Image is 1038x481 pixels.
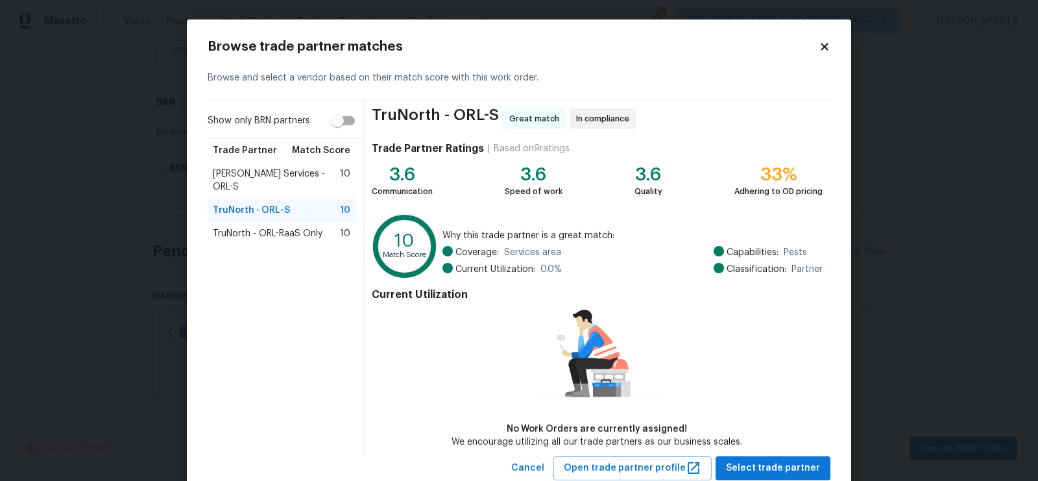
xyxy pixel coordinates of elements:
[372,168,433,181] div: 3.6
[484,142,494,155] div: |
[726,460,820,476] span: Select trade partner
[213,144,277,157] span: Trade Partner
[505,185,562,198] div: Speed of work
[455,263,535,276] span: Current Utilization:
[634,168,662,181] div: 3.6
[372,108,499,129] span: TruNorth - ORL-S
[208,40,819,53] h2: Browse trade partner matches
[564,460,701,476] span: Open trade partner profile
[292,144,350,157] span: Match Score
[716,456,830,480] button: Select trade partner
[213,204,290,217] span: TruNorth - ORL-S
[509,112,564,125] span: Great match
[791,263,823,276] span: Partner
[383,251,426,258] text: Match Score
[442,229,823,242] span: Why this trade partner is a great match:
[340,167,350,193] span: 10
[394,232,415,250] text: 10
[576,112,634,125] span: In compliance
[734,185,823,198] div: Adhering to OD pricing
[455,246,499,259] span: Coverage:
[452,436,742,449] div: We encourage utilizing all our trade partners as our business scales.
[505,168,562,181] div: 3.6
[372,288,823,301] h4: Current Utilization
[727,263,786,276] span: Classification:
[213,167,340,193] span: [PERSON_NAME] Services - ORL-S
[340,227,350,240] span: 10
[506,456,549,480] button: Cancel
[727,246,779,259] span: Capabilities:
[494,142,570,155] div: Based on 9 ratings
[340,204,350,217] span: 10
[208,114,310,128] span: Show only BRN partners
[372,185,433,198] div: Communication
[553,456,712,480] button: Open trade partner profile
[734,168,823,181] div: 33%
[372,142,484,155] h4: Trade Partner Ratings
[504,246,561,259] span: Services area
[540,263,562,276] span: 0.0 %
[213,227,322,240] span: TruNorth - ORL-RaaS Only
[634,185,662,198] div: Quality
[208,56,830,101] div: Browse and select a vendor based on their match score with this work order.
[452,423,742,436] div: No Work Orders are currently assigned!
[511,460,544,476] span: Cancel
[784,246,807,259] span: Pests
